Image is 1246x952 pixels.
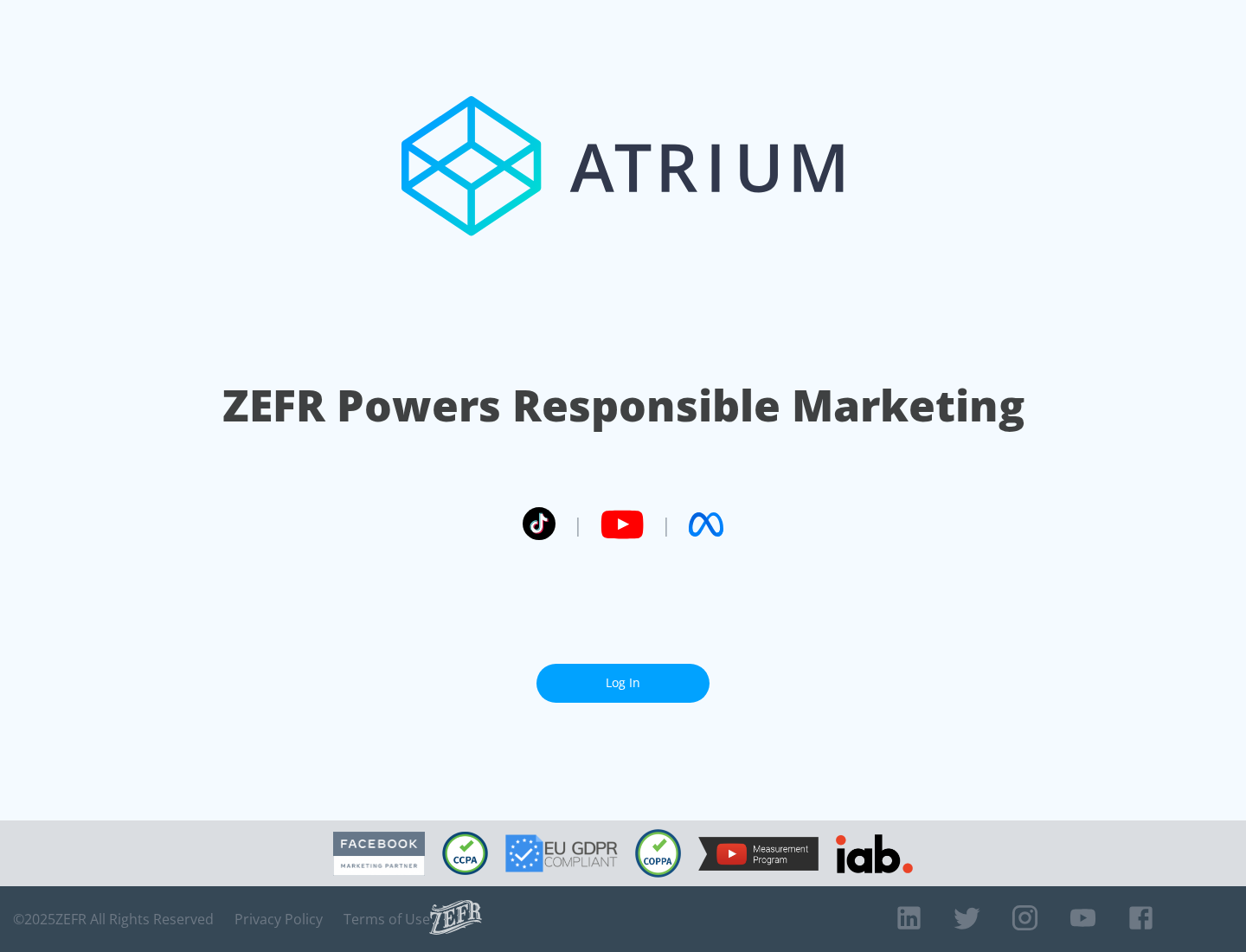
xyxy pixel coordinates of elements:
span: | [573,511,583,537]
img: CCPA Compliant [442,832,488,875]
span: © 2025 ZEFR All Rights Reserved [13,910,214,928]
a: Terms of Use [344,910,430,928]
img: YouTube Measurement Program [698,837,819,871]
img: IAB [836,834,913,873]
img: COPPA Compliant [635,829,681,878]
span: | [661,511,671,537]
a: Log In [536,664,710,703]
img: GDPR Compliant [505,834,618,872]
a: Privacy Policy [234,910,323,928]
img: Facebook Marketing Partner [333,832,425,876]
h1: ZEFR Powers Responsible Marketing [222,376,1024,435]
